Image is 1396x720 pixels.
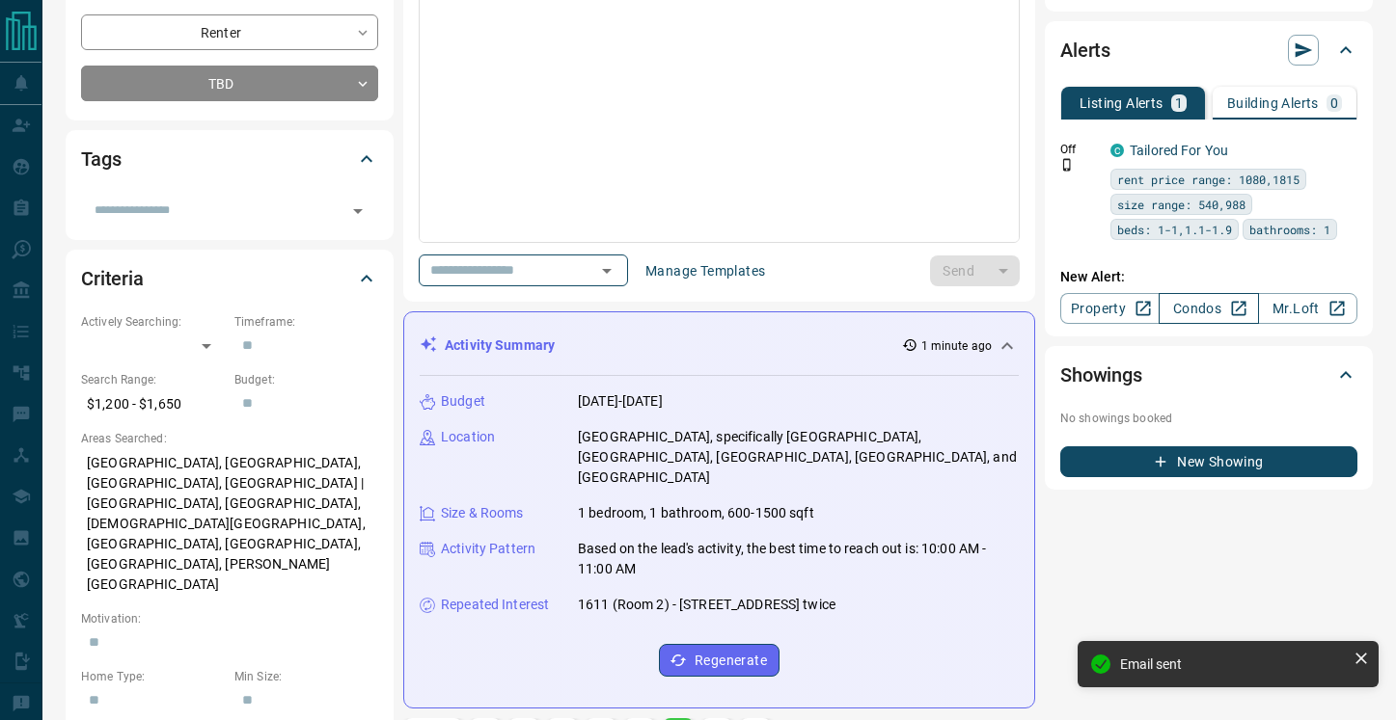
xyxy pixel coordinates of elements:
p: Listing Alerts [1080,96,1163,110]
div: TBD [81,66,378,101]
span: beds: 1-1,1.1-1.9 [1117,220,1232,239]
p: [GEOGRAPHIC_DATA], [GEOGRAPHIC_DATA], [GEOGRAPHIC_DATA], [GEOGRAPHIC_DATA] | [GEOGRAPHIC_DATA], [... [81,447,378,600]
p: Building Alerts [1227,96,1319,110]
p: Off [1060,141,1099,158]
p: Location [441,427,495,447]
a: Condos [1159,293,1258,324]
p: Budget [441,391,485,412]
a: Tailored For You [1130,143,1228,158]
p: Min Size: [234,668,378,685]
p: Based on the lead's activity, the best time to reach out is: 10:00 AM - 11:00 AM [578,539,1019,579]
div: condos.ca [1110,144,1124,157]
p: [GEOGRAPHIC_DATA], specifically [GEOGRAPHIC_DATA], [GEOGRAPHIC_DATA], [GEOGRAPHIC_DATA], [GEOGRAP... [578,427,1019,488]
p: Size & Rooms [441,503,524,523]
p: Activity Pattern [441,539,535,559]
a: Mr.Loft [1258,293,1357,324]
div: Email sent [1120,656,1346,672]
h2: Showings [1060,360,1142,390]
p: 1611 (Room 2) - [STREET_ADDRESS] twice [578,595,835,615]
p: 1 [1175,96,1183,110]
div: split button [930,255,1020,286]
p: Timeframe: [234,313,378,331]
p: New Alert: [1060,267,1357,287]
div: Criteria [81,255,378,302]
div: Tags [81,136,378,182]
p: Areas Searched: [81,430,378,447]
div: Activity Summary1 minute ago [420,328,1019,363]
button: Open [593,257,620,284]
h2: Alerts [1060,35,1110,66]
button: New Showing [1060,446,1357,477]
p: 1 minute ago [921,337,992,355]
p: Motivation: [81,610,378,627]
p: [DATE]-[DATE] [578,391,663,412]
span: bathrooms: 1 [1249,220,1330,239]
p: No showings booked [1060,410,1357,427]
button: Manage Templates [634,255,777,286]
div: Showings [1060,352,1357,398]
svg: Push Notification Only [1060,158,1074,172]
p: Search Range: [81,371,225,388]
p: Home Type: [81,668,225,685]
p: 1 bedroom, 1 bathroom, 600-1500 sqft [578,503,814,523]
p: Activity Summary [445,335,555,356]
p: Repeated Interest [441,595,549,615]
p: Actively Searching: [81,313,225,331]
span: size range: 540,988 [1117,195,1245,214]
span: rent price range: 1080,1815 [1117,170,1300,189]
h2: Criteria [81,263,144,294]
div: Alerts [1060,27,1357,73]
div: Renter [81,14,378,50]
button: Open [344,198,371,225]
p: Budget: [234,371,378,388]
a: Property [1060,293,1160,324]
button: Regenerate [659,644,780,677]
p: 0 [1330,96,1338,110]
h2: Tags [81,144,121,174]
p: $1,200 - $1,650 [81,388,225,420]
